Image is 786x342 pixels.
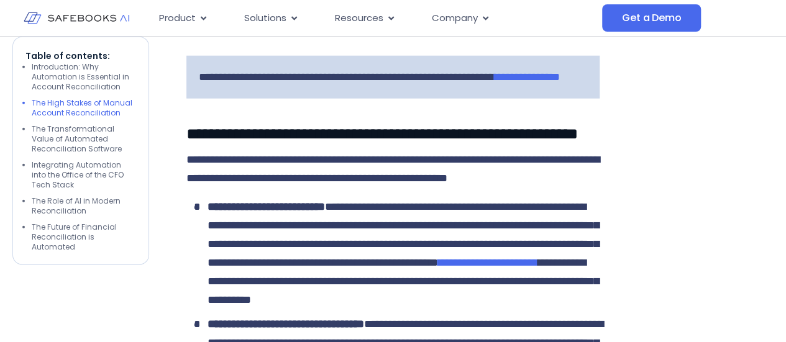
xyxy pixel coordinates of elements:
p: Table of contents: [25,50,136,62]
span: Get a Demo [622,12,681,24]
a: Get a Demo [602,4,701,32]
nav: Menu [149,6,602,30]
li: The Transformational Value of Automated Reconciliation Software [32,124,136,154]
span: Company [432,11,478,25]
li: Integrating Automation into the Office of the CFO Tech Stack [32,160,136,190]
li: The Role of AI in Modern Reconciliation [32,196,136,216]
span: Solutions [244,11,286,25]
div: Menu Toggle [149,6,602,30]
span: Resources [335,11,383,25]
li: Introduction: Why Automation is Essential in Account Reconciliation [32,62,136,92]
li: The High Stakes of Manual Account Reconciliation [32,98,136,118]
li: The Future of Financial Reconciliation is Automated [32,222,136,252]
span: Product [159,11,196,25]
